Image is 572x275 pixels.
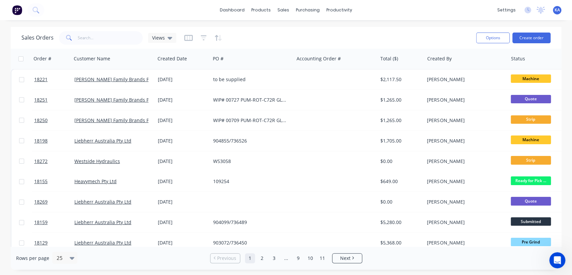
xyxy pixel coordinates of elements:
[380,117,420,124] div: $1,265.00
[248,5,274,15] div: products
[34,76,48,83] span: 18221
[34,90,74,110] a: 18251
[78,31,143,45] input: Search...
[74,199,131,205] a: Liebherr Australia Pty Ltd
[213,76,288,83] div: to be supplied
[380,199,420,205] div: $0.00
[511,217,551,226] span: Submitted
[213,97,288,103] div: WIP# 00727 PUM-ROT-C72R GL: 500P528
[427,117,501,124] div: [PERSON_NAME]
[512,33,551,43] button: Create order
[380,219,420,226] div: $5,280.00
[34,171,74,191] a: 18155
[34,151,74,171] a: 18272
[34,199,48,205] span: 18269
[511,135,551,144] span: Machine
[157,55,187,62] div: Created Date
[380,137,420,144] div: $1,705.00
[549,252,565,268] iframe: Intercom live chat
[380,239,420,246] div: $5,368.00
[213,117,288,124] div: WIP# 00709 PUM-ROT-C72R GL: 500P528
[207,253,365,263] ul: Pagination
[317,253,327,263] a: Page 11
[158,117,208,124] div: [DATE]
[158,76,208,83] div: [DATE]
[34,158,48,165] span: 18272
[34,239,48,246] span: 18129
[4,3,17,15] button: go back
[34,219,48,226] span: 18159
[427,178,501,185] div: [PERSON_NAME]
[217,255,236,262] span: Previous
[34,55,51,62] div: Order #
[427,76,501,83] div: [PERSON_NAME]
[511,95,551,103] span: Quote
[34,233,74,253] a: 18129
[213,178,288,185] div: 109254
[213,55,224,62] div: PO #
[74,76,162,82] a: [PERSON_NAME] Family Brands Pty Ltd
[511,156,551,164] span: Strip
[281,253,291,263] a: Jump forward
[476,33,510,43] button: Options
[511,55,525,62] div: Status
[74,158,120,164] a: Westside Hydraulics
[245,253,255,263] a: Page 1 is your current page
[427,239,501,246] div: [PERSON_NAME]
[152,34,165,41] span: Views
[34,192,74,212] a: 18269
[427,137,501,144] div: [PERSON_NAME]
[74,117,162,123] a: [PERSON_NAME] Family Brands Pty Ltd
[380,97,420,103] div: $1,265.00
[213,239,288,246] div: 903072/736450
[274,5,293,15] div: sales
[34,110,74,130] a: 18250
[427,199,501,205] div: [PERSON_NAME]
[216,5,248,15] a: dashboard
[210,255,240,262] a: Previous page
[74,219,131,225] a: Liebherr Australia Pty Ltd
[305,253,315,263] a: Page 10
[269,253,279,263] a: Page 3
[213,158,288,165] div: WS3058
[427,55,452,62] div: Created By
[380,55,398,62] div: Total ($)
[427,219,501,226] div: [PERSON_NAME]
[34,178,48,185] span: 18155
[257,253,267,263] a: Page 2
[380,76,420,83] div: $2,117.50
[16,255,49,262] span: Rows per page
[34,117,48,124] span: 18250
[297,55,341,62] div: Accounting Order #
[340,255,351,262] span: Next
[34,97,48,103] span: 18251
[555,7,560,13] span: KA
[427,158,501,165] div: [PERSON_NAME]
[158,97,208,103] div: [DATE]
[293,253,303,263] a: Page 9
[158,219,208,226] div: [DATE]
[74,97,162,103] a: [PERSON_NAME] Family Brands Pty Ltd
[293,5,323,15] div: purchasing
[158,199,208,205] div: [DATE]
[511,115,551,124] span: Strip
[34,69,74,90] a: 18221
[323,5,356,15] div: productivity
[511,74,551,83] span: Machine
[74,137,131,144] a: Liebherr Australia Pty Ltd
[427,97,501,103] div: [PERSON_NAME]
[118,3,130,15] div: Close
[511,238,551,246] span: Pre Grind
[34,131,74,151] a: 18198
[34,212,74,232] a: 18159
[158,137,208,144] div: [DATE]
[74,178,117,184] a: Heavymech Pty Ltd
[511,197,551,205] span: Quote
[494,5,519,15] div: settings
[332,255,362,262] a: Next page
[158,239,208,246] div: [DATE]
[74,55,110,62] div: Customer Name
[511,176,551,185] span: Ready for Pick ...
[213,219,288,226] div: 904099/736489
[158,158,208,165] div: [DATE]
